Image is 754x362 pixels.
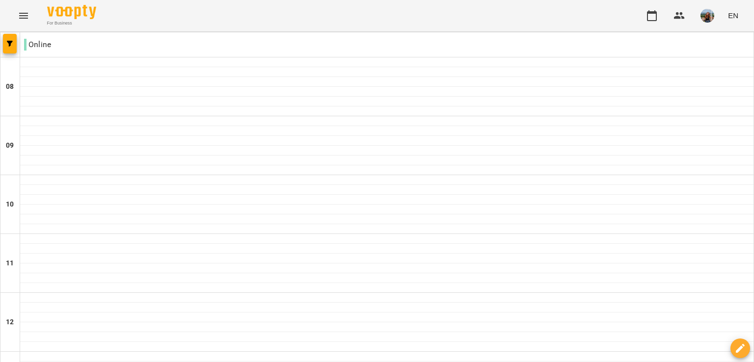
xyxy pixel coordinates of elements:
[47,5,96,19] img: Voopty Logo
[724,6,742,25] button: EN
[47,20,96,26] span: For Business
[700,9,714,23] img: fade860515acdeec7c3b3e8f399b7c1b.jpg
[728,10,738,21] span: EN
[6,258,14,269] h6: 11
[6,81,14,92] h6: 08
[12,4,35,27] button: Menu
[6,199,14,210] h6: 10
[6,317,14,328] h6: 12
[6,140,14,151] h6: 09
[24,39,51,51] p: Online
